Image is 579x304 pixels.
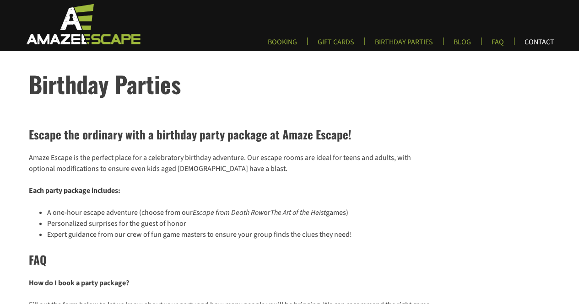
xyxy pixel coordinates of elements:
[193,208,264,218] em: Escape from Death Row
[47,229,434,240] li: Expert guidance from our crew of fun game masters to ensure your group finds the clues they need!
[47,207,434,218] li: A one-hour escape adventure (choose from our or games)
[29,152,434,174] p: Amaze Escape is the perfect place for a celebratory birthday adventure. Our escape rooms are idea...
[29,278,129,288] strong: How do I book a party package?
[446,37,478,53] a: BLOG
[484,37,511,53] a: FAQ
[47,218,434,229] li: Personalized surprises for the guest of honor
[310,37,362,53] a: GIFT CARDS
[29,67,579,101] h1: Birthday Parties
[29,251,434,268] h2: FAQ
[29,126,434,143] h2: Escape the ordinary with a birthday party package at Amaze Escape!
[29,186,120,196] strong: Each party package includes:
[368,37,440,53] a: BIRTHDAY PARTIES
[271,208,326,218] em: The Art of the Heist
[15,3,150,45] img: Escape Room Game in Boston Area
[260,37,304,53] a: BOOKING
[517,37,562,53] a: CONTACT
